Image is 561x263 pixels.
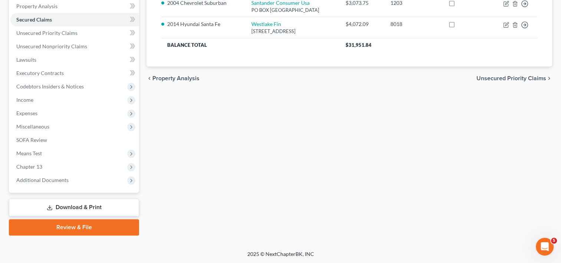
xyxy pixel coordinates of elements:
i: chevron_right [546,75,552,81]
iframe: Intercom live chat [536,238,554,256]
div: [STREET_ADDRESS] [251,28,334,35]
span: SOFA Review [16,137,47,143]
div: $4,072.09 [346,20,379,28]
a: Unsecured Priority Claims [10,26,139,40]
span: Unsecured Nonpriority Claims [16,43,87,49]
i: chevron_left [146,75,152,81]
div: 8018 [390,20,436,28]
span: Additional Documents [16,177,69,183]
th: Balance Total [161,38,340,52]
button: Unsecured Priority Claims chevron_right [476,75,552,81]
a: Executory Contracts [10,66,139,80]
a: Download & Print [9,199,139,216]
span: Secured Claims [16,16,52,23]
a: Lawsuits [10,53,139,66]
a: Westlake Fin [251,21,281,27]
span: Property Analysis [16,3,57,9]
a: Unsecured Nonpriority Claims [10,40,139,53]
span: Income [16,97,33,103]
span: Miscellaneous [16,123,49,130]
div: PO BOX [GEOGRAPHIC_DATA] [251,7,334,14]
a: Secured Claims [10,13,139,26]
span: Unsecured Priority Claims [16,30,77,36]
a: Review & File [9,219,139,236]
span: Lawsuits [16,56,36,63]
span: Codebtors Insiders & Notices [16,83,84,90]
button: chevron_left Property Analysis [146,75,199,81]
span: 5 [551,238,557,244]
span: Unsecured Priority Claims [476,75,546,81]
span: Executory Contracts [16,70,64,76]
span: Expenses [16,110,37,116]
span: Property Analysis [152,75,199,81]
a: SOFA Review [10,133,139,147]
span: $31,951.84 [346,42,372,48]
span: Chapter 13 [16,163,42,170]
span: Means Test [16,150,42,156]
li: 2014 Hyundai Santa Fe [167,20,240,28]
